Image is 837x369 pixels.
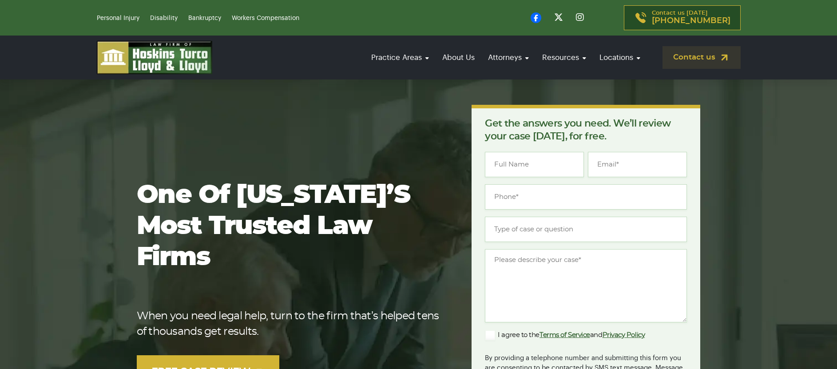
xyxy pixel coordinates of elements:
[484,45,533,70] a: Attorneys
[188,15,221,21] a: Bankruptcy
[137,309,444,340] p: When you need legal help, turn to the firm that’s helped tens of thousands get results.
[485,152,584,177] input: Full Name
[624,5,741,30] a: Contact us [DATE][PHONE_NUMBER]
[588,152,687,177] input: Email*
[367,45,433,70] a: Practice Areas
[485,184,687,210] input: Phone*
[662,46,741,69] a: Contact us
[485,217,687,242] input: Type of case or question
[97,41,212,74] img: logo
[150,15,178,21] a: Disability
[652,16,730,25] span: [PHONE_NUMBER]
[485,330,645,341] label: I agree to the and
[232,15,299,21] a: Workers Compensation
[595,45,645,70] a: Locations
[603,332,645,338] a: Privacy Policy
[485,117,687,143] p: Get the answers you need. We’ll review your case [DATE], for free.
[97,15,139,21] a: Personal Injury
[539,332,590,338] a: Terms of Service
[652,10,730,25] p: Contact us [DATE]
[538,45,591,70] a: Resources
[438,45,479,70] a: About Us
[137,180,444,273] h1: One of [US_STATE]’s most trusted law firms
